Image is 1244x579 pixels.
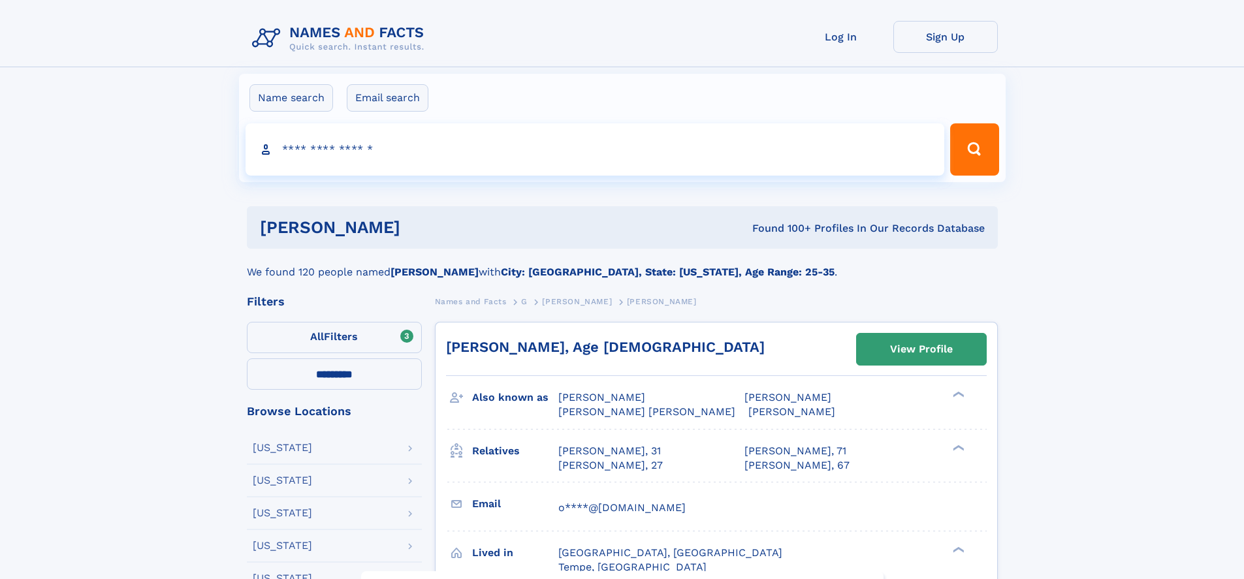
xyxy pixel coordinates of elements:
button: Search Button [950,123,998,176]
label: Name search [249,84,333,112]
a: [PERSON_NAME], Age [DEMOGRAPHIC_DATA] [446,339,765,355]
span: [PERSON_NAME] [PERSON_NAME] [558,405,735,418]
a: G [521,293,528,309]
div: ❯ [949,443,965,452]
span: All [310,330,324,343]
span: [PERSON_NAME] [558,391,645,403]
div: ❯ [949,390,965,399]
div: We found 120 people named with . [247,249,998,280]
a: Log In [789,21,893,53]
h3: Relatives [472,440,558,462]
a: Names and Facts [435,293,507,309]
b: [PERSON_NAME] [391,266,479,278]
a: Sign Up [893,21,998,53]
span: [GEOGRAPHIC_DATA], [GEOGRAPHIC_DATA] [558,546,782,559]
h3: Email [472,493,558,515]
div: [US_STATE] [253,475,312,486]
label: Filters [247,322,422,353]
div: Filters [247,296,422,307]
span: [PERSON_NAME] [744,391,831,403]
b: City: [GEOGRAPHIC_DATA], State: [US_STATE], Age Range: 25-35 [501,266,835,278]
input: search input [246,123,945,176]
div: [US_STATE] [253,443,312,453]
span: [PERSON_NAME] [542,297,612,306]
a: [PERSON_NAME], 31 [558,444,661,458]
img: Logo Names and Facts [247,21,435,56]
div: [US_STATE] [253,508,312,518]
span: Tempe, [GEOGRAPHIC_DATA] [558,561,707,573]
span: [PERSON_NAME] [748,405,835,418]
h1: [PERSON_NAME] [260,219,577,236]
a: [PERSON_NAME] [542,293,612,309]
h3: Also known as [472,386,558,409]
h3: Lived in [472,542,558,564]
div: Found 100+ Profiles In Our Records Database [576,221,985,236]
div: [US_STATE] [253,540,312,551]
a: [PERSON_NAME], 27 [558,458,663,473]
a: View Profile [857,334,986,365]
a: [PERSON_NAME], 67 [744,458,850,473]
span: [PERSON_NAME] [627,297,697,306]
label: Email search [347,84,428,112]
div: ❯ [949,545,965,554]
span: G [521,297,528,306]
div: View Profile [890,334,953,364]
div: Browse Locations [247,405,422,417]
a: [PERSON_NAME], 71 [744,444,846,458]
